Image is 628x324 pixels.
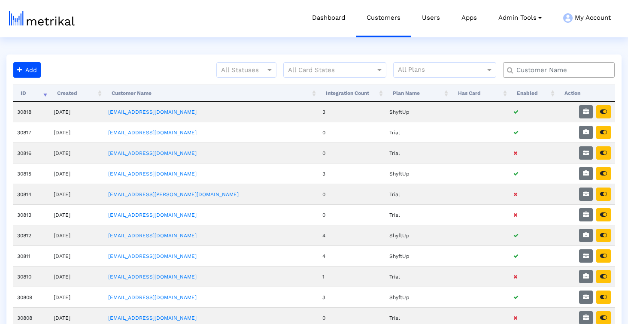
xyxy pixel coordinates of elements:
td: 3 [318,102,385,122]
td: [DATE] [49,102,104,122]
td: [DATE] [49,266,104,287]
td: 30810 [13,266,49,287]
th: Integration Count: activate to sort column ascending [318,85,385,102]
a: [EMAIL_ADDRESS][DOMAIN_NAME] [108,315,197,321]
td: ShyftUp [385,102,450,122]
td: ShyftUp [385,245,450,266]
a: [EMAIL_ADDRESS][DOMAIN_NAME] [108,109,197,115]
th: Customer Name: activate to sort column ascending [104,85,318,102]
a: [EMAIL_ADDRESS][DOMAIN_NAME] [108,171,197,177]
td: [DATE] [49,287,104,307]
th: Enabled: activate to sort column ascending [509,85,557,102]
td: [DATE] [49,225,104,245]
td: 30811 [13,245,49,266]
td: Trial [385,266,450,287]
button: Add [13,62,41,78]
td: 30809 [13,287,49,307]
a: [EMAIL_ADDRESS][PERSON_NAME][DOMAIN_NAME] [108,191,239,197]
a: [EMAIL_ADDRESS][DOMAIN_NAME] [108,150,197,156]
td: 30813 [13,204,49,225]
th: Created: activate to sort column ascending [49,85,104,102]
td: 30814 [13,184,49,204]
td: [DATE] [49,245,104,266]
td: 3 [318,163,385,184]
td: 0 [318,122,385,142]
a: [EMAIL_ADDRESS][DOMAIN_NAME] [108,233,197,239]
a: [EMAIL_ADDRESS][DOMAIN_NAME] [108,274,197,280]
td: ShyftUp [385,163,450,184]
td: [DATE] [49,142,104,163]
a: [EMAIL_ADDRESS][DOMAIN_NAME] [108,294,197,300]
td: 0 [318,184,385,204]
td: Trial [385,204,450,225]
td: 30817 [13,122,49,142]
td: [DATE] [49,122,104,142]
td: ShyftUp [385,225,450,245]
td: [DATE] [49,204,104,225]
th: Action [557,85,615,102]
input: Customer Name [510,66,611,75]
a: [EMAIL_ADDRESS][DOMAIN_NAME] [108,130,197,136]
td: 4 [318,225,385,245]
th: Plan Name: activate to sort column ascending [385,85,450,102]
th: Has Card: activate to sort column ascending [450,85,509,102]
td: 30818 [13,102,49,122]
td: 0 [318,204,385,225]
td: 0 [318,142,385,163]
td: 3 [318,287,385,307]
input: All Card States [288,65,366,76]
input: All Plans [398,65,487,76]
td: [DATE] [49,184,104,204]
td: 30812 [13,225,49,245]
td: ShyftUp [385,287,450,307]
td: 1 [318,266,385,287]
td: Trial [385,142,450,163]
img: metrical-logo-light.png [9,11,75,26]
th: ID: activate to sort column ascending [13,85,49,102]
img: my-account-menu-icon.png [563,13,573,23]
td: [DATE] [49,163,104,184]
a: [EMAIL_ADDRESS][DOMAIN_NAME] [108,212,197,218]
td: 30815 [13,163,49,184]
td: Trial [385,184,450,204]
td: 4 [318,245,385,266]
a: [EMAIL_ADDRESS][DOMAIN_NAME] [108,253,197,259]
td: Trial [385,122,450,142]
td: 30816 [13,142,49,163]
